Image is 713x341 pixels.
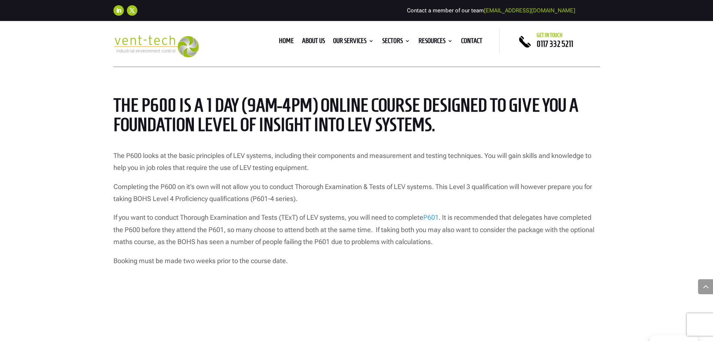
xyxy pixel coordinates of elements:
[423,213,439,221] a: P601
[127,5,137,16] a: Follow on X
[113,35,199,57] img: 2023-09-27T08_35_16.549ZVENT-TECH---Clear-background
[279,38,294,46] a: Home
[461,38,482,46] a: Contact
[382,38,410,46] a: Sectors
[537,32,563,38] span: Get in touch
[333,38,374,46] a: Our Services
[302,38,325,46] a: About us
[418,38,453,46] a: Resources
[484,7,575,14] a: [EMAIL_ADDRESS][DOMAIN_NAME]
[407,7,575,14] span: Contact a member of our team
[113,211,600,255] p: If you want to conduct Thorough Examination and Tests (TExT) of LEV systems, you will need to com...
[113,95,578,135] span: The P600 is a 1 day (9am-4pm) ONLINE course designed to give you a foundation level of insight in...
[537,39,573,48] a: 0117 332 5211
[113,255,600,267] p: Booking must be made two weeks prior to the course date.
[113,5,124,16] a: Follow on LinkedIn
[113,181,600,212] p: Completing the P600 on it’s own will not allow you to conduct Thorough Examination & Tests of LEV...
[113,150,600,181] p: The P600 looks at the basic principles of LEV systems, including their components and measurement...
